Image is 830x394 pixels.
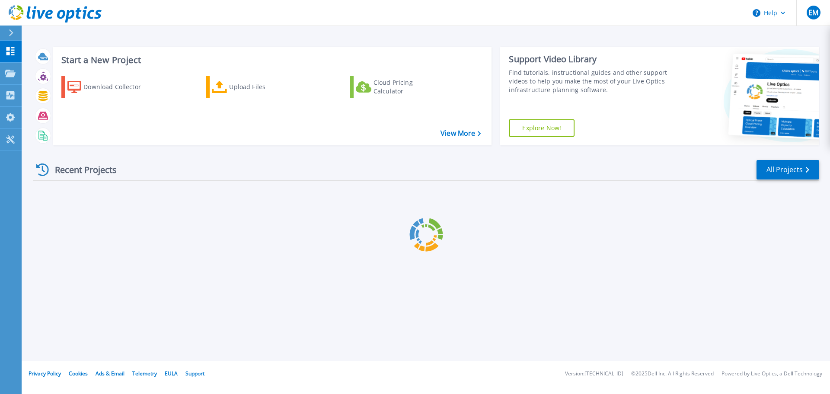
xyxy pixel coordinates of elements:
a: Cookies [69,370,88,377]
div: Recent Projects [33,159,128,180]
div: Support Video Library [509,54,671,65]
a: Explore Now! [509,119,575,137]
a: All Projects [757,160,819,179]
a: View More [441,129,481,138]
a: Privacy Policy [29,370,61,377]
a: Telemetry [132,370,157,377]
div: Download Collector [83,78,153,96]
a: Cloud Pricing Calculator [350,76,446,98]
span: EM [808,9,818,16]
a: Support [185,370,204,377]
a: Upload Files [206,76,302,98]
div: Upload Files [229,78,298,96]
a: EULA [165,370,178,377]
a: Download Collector [61,76,158,98]
div: Cloud Pricing Calculator [373,78,443,96]
h3: Start a New Project [61,55,481,65]
li: Version: [TECHNICAL_ID] [565,371,623,377]
a: Ads & Email [96,370,124,377]
li: © 2025 Dell Inc. All Rights Reserved [631,371,714,377]
div: Find tutorials, instructional guides and other support videos to help you make the most of your L... [509,68,671,94]
li: Powered by Live Optics, a Dell Technology [721,371,822,377]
